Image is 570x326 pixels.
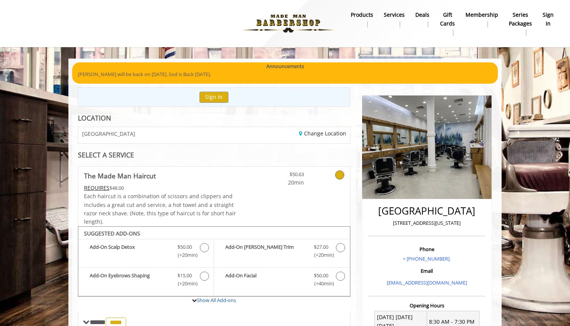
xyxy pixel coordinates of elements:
[82,243,210,261] label: Add-On Scalp Detox
[503,10,537,38] a: Series packagesSeries packages
[78,226,350,297] div: The Made Man Haircut Add-onS
[310,280,332,288] span: (+40min )
[314,243,328,251] span: $27.00
[415,11,429,19] b: Deals
[370,246,483,252] h3: Phone
[78,70,492,78] p: [PERSON_NAME] will be back on [DATE]. Sod is Back [DATE].
[370,268,483,274] h3: Email
[266,62,304,70] b: Announcements
[177,272,192,280] span: $15.00
[236,3,340,45] img: Made Man Barbershop logo
[218,243,346,261] label: Add-On Beard Trim
[84,170,156,181] b: The Made Man Haircut
[174,280,196,288] span: (+20min )
[403,255,451,262] a: + [PHONE_NUMBER].
[218,272,346,289] label: Add-On Facial
[369,303,485,308] h3: Opening Hours
[543,11,554,28] b: sign in
[370,205,483,216] h2: [GEOGRAPHIC_DATA]
[225,243,306,259] b: Add-On [PERSON_NAME] Trim
[84,230,140,237] b: SUGGESTED ADD-ONS
[82,272,210,289] label: Add-On Eyebrows Shaping
[197,297,236,304] a: Show All Add-ons
[440,11,455,28] b: gift cards
[78,151,350,159] div: SELECT A SERVICE
[84,184,237,192] div: $48.00
[387,279,467,286] a: [EMAIL_ADDRESS][DOMAIN_NAME]
[345,10,378,29] a: Productsproducts
[384,11,405,19] b: Services
[259,167,304,187] a: $50.63
[259,178,304,187] span: 20min
[199,92,228,103] button: Sign In
[537,10,559,29] a: sign insign in
[509,11,532,28] b: Series packages
[378,10,410,29] a: ServicesServices
[90,243,170,259] b: Add-On Scalp Detox
[225,272,306,288] b: Add-On Facial
[351,11,373,19] b: products
[82,131,135,137] span: [GEOGRAPHIC_DATA]
[435,10,460,38] a: Gift cardsgift cards
[370,219,483,227] p: [STREET_ADDRESS][US_STATE]
[90,272,170,288] b: Add-On Eyebrows Shaping
[84,184,109,191] span: This service needs some Advance to be paid before we block your appointment
[310,251,332,259] span: (+20min )
[314,272,328,280] span: $50.00
[174,251,196,259] span: (+20min )
[460,10,503,29] a: MembershipMembership
[465,11,498,19] b: Membership
[299,130,346,137] a: Change Location
[410,10,435,29] a: DealsDeals
[78,113,111,122] b: LOCATION
[177,243,192,251] span: $50.00
[84,192,236,225] span: Each haircut is a combination of scissors and clippers and includes a great cut and service, a ho...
